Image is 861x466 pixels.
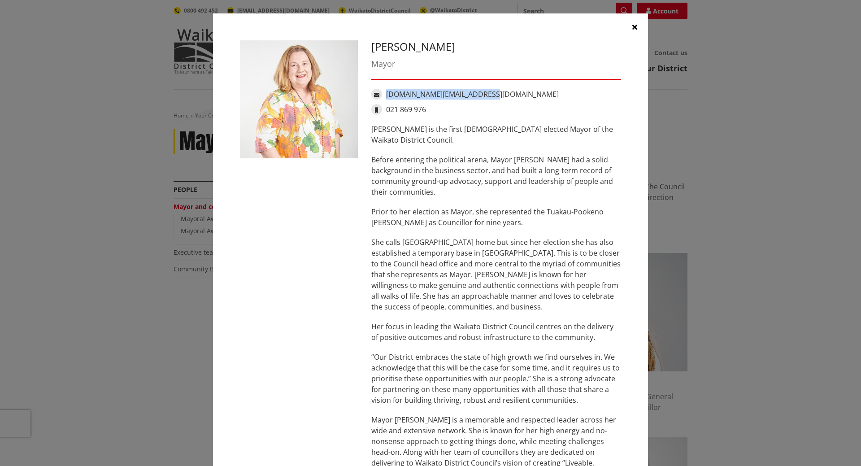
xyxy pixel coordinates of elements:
[371,206,621,228] p: Prior to her election as Mayor, she represented the Tuakau-Pookeno [PERSON_NAME] as Councillor fo...
[371,124,621,145] p: [PERSON_NAME] is the first [DEMOGRAPHIC_DATA] elected Mayor of the Waikato District Council.
[371,237,621,312] p: She calls [GEOGRAPHIC_DATA] home but since her election she has also established a temporary base...
[371,321,621,343] p: Her focus in leading the Waikato District Council centres on the delivery of positive outcomes an...
[371,352,621,405] p: “Our District embraces the state of high growth we find ourselves in. We acknowledge that this wi...
[386,89,559,99] a: [DOMAIN_NAME][EMAIL_ADDRESS][DOMAIN_NAME]
[386,105,426,114] a: 021 869 976
[371,154,621,197] p: Before entering the political arena, Mayor [PERSON_NAME] had a solid background in the business s...
[240,40,358,158] img: Jacqui Church
[820,428,852,461] iframe: Messenger Launcher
